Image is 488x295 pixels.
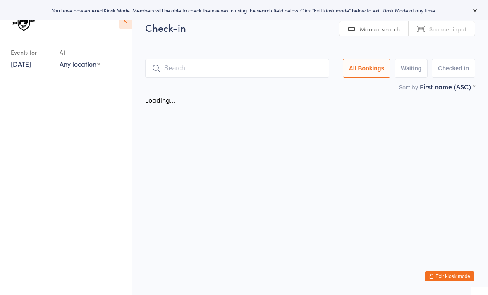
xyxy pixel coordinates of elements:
span: Scanner input [429,25,466,33]
button: Waiting [395,59,428,78]
span: Manual search [360,25,400,33]
img: The Fight Society [8,6,39,37]
div: Loading... [145,95,175,104]
h2: Check-in [145,21,475,34]
label: Sort by [399,83,418,91]
button: All Bookings [343,59,391,78]
a: [DATE] [11,59,31,68]
div: You have now entered Kiosk Mode. Members will be able to check themselves in using the search fie... [13,7,475,14]
div: Events for [11,46,51,59]
div: First name (ASC) [420,82,475,91]
button: Exit kiosk mode [425,271,474,281]
div: At [60,46,100,59]
input: Search [145,59,329,78]
div: Any location [60,59,100,68]
button: Checked in [432,59,475,78]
